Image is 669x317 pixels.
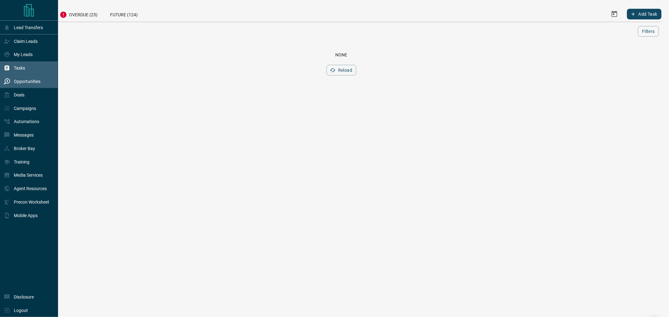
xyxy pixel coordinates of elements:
[104,6,144,22] div: Future (124)
[53,6,104,22] div: Overdue (25)
[607,7,622,22] button: Select Date Range
[29,52,654,57] div: None
[327,65,356,75] button: Reload
[638,26,659,37] button: Filters
[627,9,661,19] button: Add Task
